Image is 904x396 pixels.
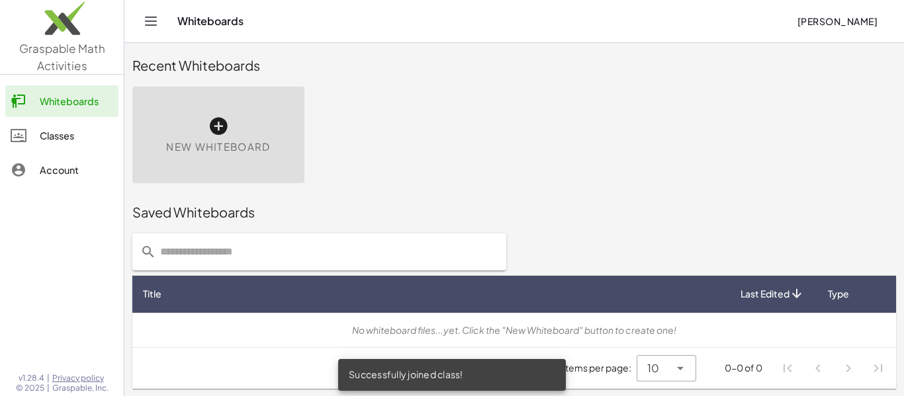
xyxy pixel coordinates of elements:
div: Classes [40,128,113,143]
span: 10 [647,360,659,376]
span: Title [143,287,161,301]
div: Account [40,162,113,178]
button: Toggle navigation [140,11,161,32]
span: Last Edited [741,287,790,301]
a: Whiteboards [5,85,118,117]
span: | [47,383,50,393]
button: [PERSON_NAME] [786,9,888,33]
div: Recent Whiteboards [132,56,896,75]
nav: Pagination Navigation [773,353,893,383]
div: Saved Whiteboards [132,203,896,221]
span: | [47,373,50,383]
span: [PERSON_NAME] [797,15,878,27]
div: Successfully joined class! [338,359,566,391]
span: New Whiteboard [166,139,270,155]
span: Type [828,287,849,301]
span: Items per page: [563,361,637,375]
span: Graspable Math Activities [19,41,105,73]
a: Classes [5,120,118,151]
div: No whiteboard files...yet. Click the "New Whiteboard" button to create one! [143,323,885,337]
div: Whiteboards [40,93,113,109]
span: v1.28.4 [19,373,44,383]
a: Account [5,154,118,186]
i: prepended action [140,244,156,260]
span: © 2025 [16,383,44,393]
div: 0-0 of 0 [725,361,762,375]
a: Privacy policy [52,373,109,383]
span: Graspable, Inc. [52,383,109,393]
